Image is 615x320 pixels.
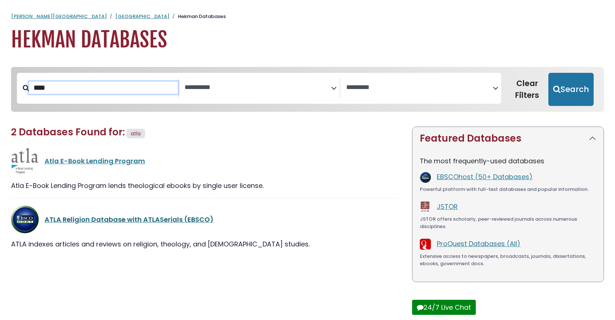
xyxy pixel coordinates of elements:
p: The most frequently-used databases [420,156,596,166]
button: 24/7 Live Chat [412,300,476,315]
a: [GEOGRAPHIC_DATA] [115,13,169,20]
a: JSTOR [437,202,458,211]
div: JSTOR offers scholarly, peer-reviewed journals across numerous disciplines. [420,216,596,230]
h1: Hekman Databases [11,28,604,52]
div: Powerful platform with full-text databases and popular information. [420,186,596,193]
span: 2 Databases Found for: [11,125,125,139]
nav: breadcrumb [11,13,604,20]
div: Extensive access to newspapers, broadcasts, journals, dissertations, ebooks, government docs. [420,253,596,267]
textarea: Search [184,84,331,92]
div: Atla E-Book Lending Program lends theological ebooks by single user license. [11,181,403,191]
button: Submit for Search Results [548,73,594,106]
span: atla [131,130,141,137]
a: ATLA Religion Database with ATLASerials (EBSCO) [45,215,214,224]
div: ATLA indexes articles and reviews on religion, theology, and [DEMOGRAPHIC_DATA] studies. [11,239,403,249]
li: Hekman Databases [169,13,226,20]
input: Search database by title or keyword [29,82,178,94]
button: Clear Filters [506,73,548,106]
nav: Search filters [11,67,604,112]
a: ProQuest Databases (All) [437,239,520,248]
button: Featured Databases [412,127,604,150]
textarea: Search [346,84,493,92]
a: Atla E-Book Lending Program [45,156,145,166]
a: [PERSON_NAME][GEOGRAPHIC_DATA] [11,13,107,20]
a: EBSCOhost (50+ Databases) [437,172,533,181]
